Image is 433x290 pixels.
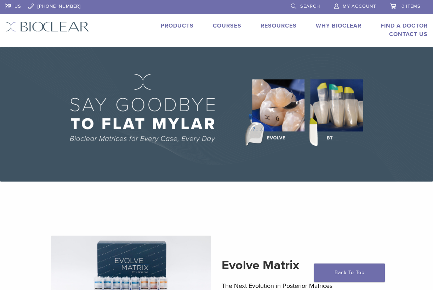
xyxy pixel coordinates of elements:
[401,4,421,9] span: 0 items
[213,22,241,29] a: Courses
[314,264,385,282] a: Back To Top
[316,22,361,29] a: Why Bioclear
[5,22,89,32] img: Bioclear
[261,22,297,29] a: Resources
[161,22,194,29] a: Products
[381,22,428,29] a: Find A Doctor
[300,4,320,9] span: Search
[389,31,428,38] a: Contact Us
[222,257,382,274] h2: Evolve Matrix
[343,4,376,9] span: My Account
